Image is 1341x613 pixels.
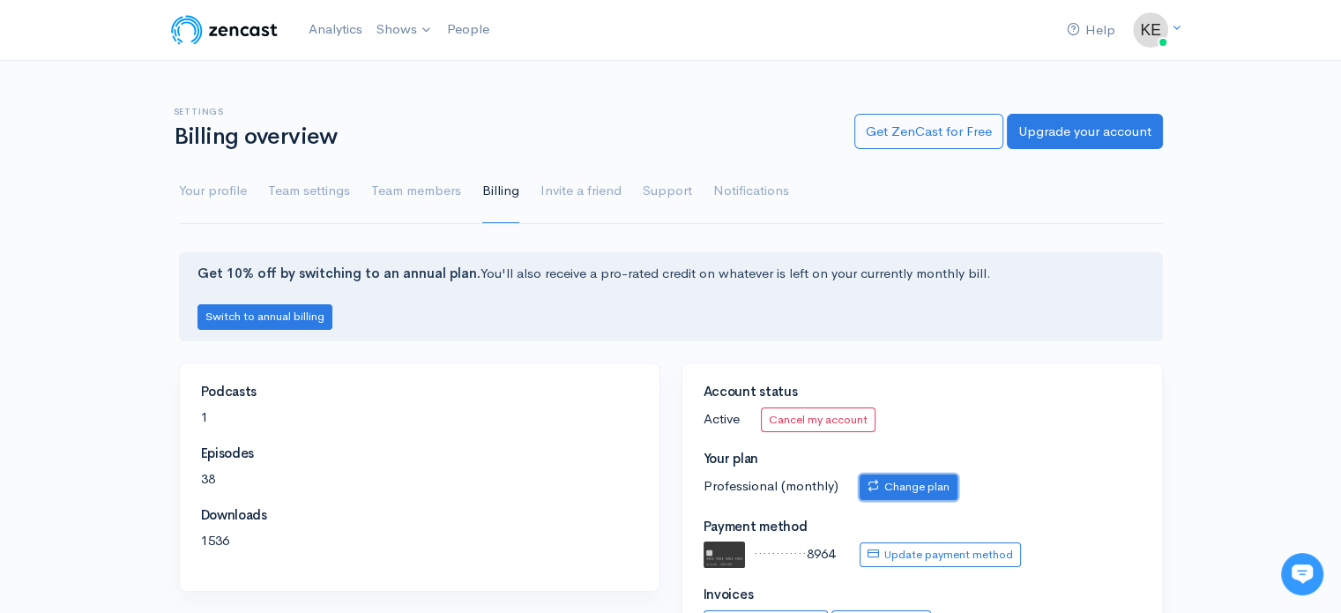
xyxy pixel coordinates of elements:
[174,124,833,150] h1: Billing overview
[268,160,350,223] a: Team settings
[201,531,638,551] p: 1536
[201,446,638,461] h4: Episodes
[854,114,1003,150] a: Get ZenCast for Free
[482,160,519,223] a: Billing
[713,160,789,223] a: Notifications
[197,307,332,324] a: Switch to annual billing
[302,11,369,49] a: Analytics
[201,508,638,523] h4: Downloads
[27,234,325,269] button: New conversation
[26,86,326,114] h1: Hi 👋
[371,160,461,223] a: Team members
[201,469,638,490] p: 38
[754,545,835,562] span: ············8964
[1133,12,1168,48] img: ...
[201,385,638,400] h4: Podcasts
[1007,114,1163,150] a: Upgrade your account
[761,407,875,433] a: Cancel my account
[860,475,957,500] a: Change plan
[540,160,622,223] a: Invite a friend
[201,407,638,428] p: 1
[51,332,315,367] input: Search articles
[704,587,1141,602] h4: Invoices
[704,520,1141,535] h4: Payment method
[704,385,1141,400] h4: Account status
[174,107,833,116] h6: Settings
[197,265,481,281] strong: Get 10% off by switching to an annual plan.
[168,12,280,48] img: ZenCast Logo
[704,452,1141,467] h4: Your plan
[860,542,1021,568] a: Update payment method
[179,252,1163,341] div: You'll also receive a pro-rated credit on whatever is left on your currently monthly bill.
[440,11,496,49] a: People
[704,475,1141,500] p: Professional (monthly)
[24,303,329,324] p: Find an answer quickly
[1281,553,1323,595] iframe: gist-messenger-bubble-iframe
[643,160,692,223] a: Support
[114,244,212,258] span: New conversation
[179,160,247,223] a: Your profile
[704,407,1141,433] p: Active
[197,304,332,330] button: Switch to annual billing
[1060,11,1122,49] a: Help
[26,117,326,202] h2: Just let us know if you need anything and we'll be happy to help! 🙂
[369,11,440,49] a: Shows
[704,542,746,568] img: default.svg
